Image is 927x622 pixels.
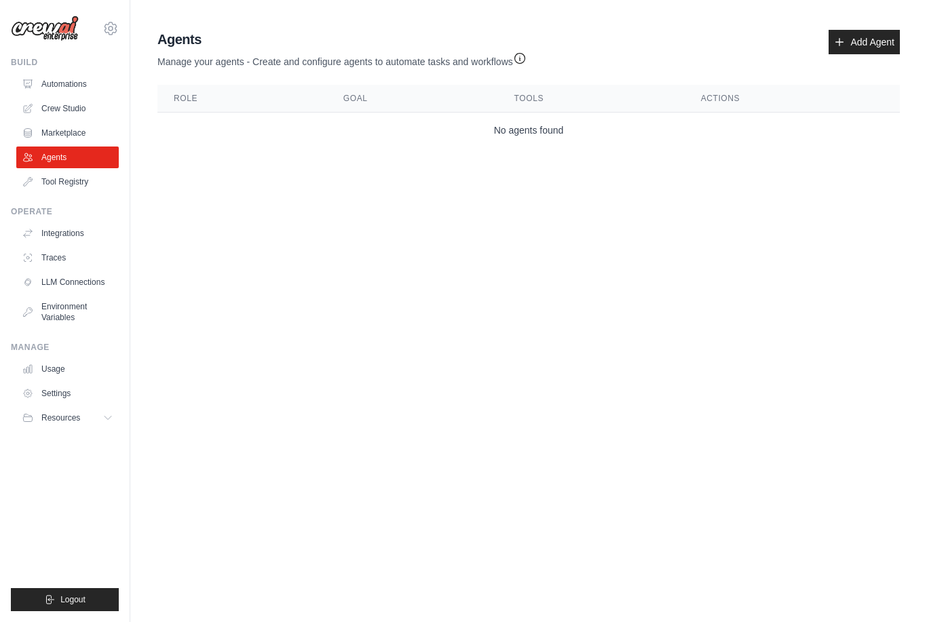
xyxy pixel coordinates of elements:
[16,247,119,269] a: Traces
[327,85,498,113] th: Goal
[11,342,119,353] div: Manage
[11,588,119,611] button: Logout
[16,222,119,244] a: Integrations
[16,122,119,144] a: Marketplace
[11,57,119,68] div: Build
[685,85,900,113] th: Actions
[16,296,119,328] a: Environment Variables
[60,594,86,605] span: Logout
[41,412,80,423] span: Resources
[829,30,900,54] a: Add Agent
[157,30,527,49] h2: Agents
[16,98,119,119] a: Crew Studio
[157,85,327,113] th: Role
[16,358,119,380] a: Usage
[16,73,119,95] a: Automations
[157,113,900,149] td: No agents found
[11,16,79,41] img: Logo
[16,171,119,193] a: Tool Registry
[16,147,119,168] a: Agents
[157,49,527,69] p: Manage your agents - Create and configure agents to automate tasks and workflows
[16,271,119,293] a: LLM Connections
[16,383,119,404] a: Settings
[498,85,685,113] th: Tools
[16,407,119,429] button: Resources
[11,206,119,217] div: Operate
